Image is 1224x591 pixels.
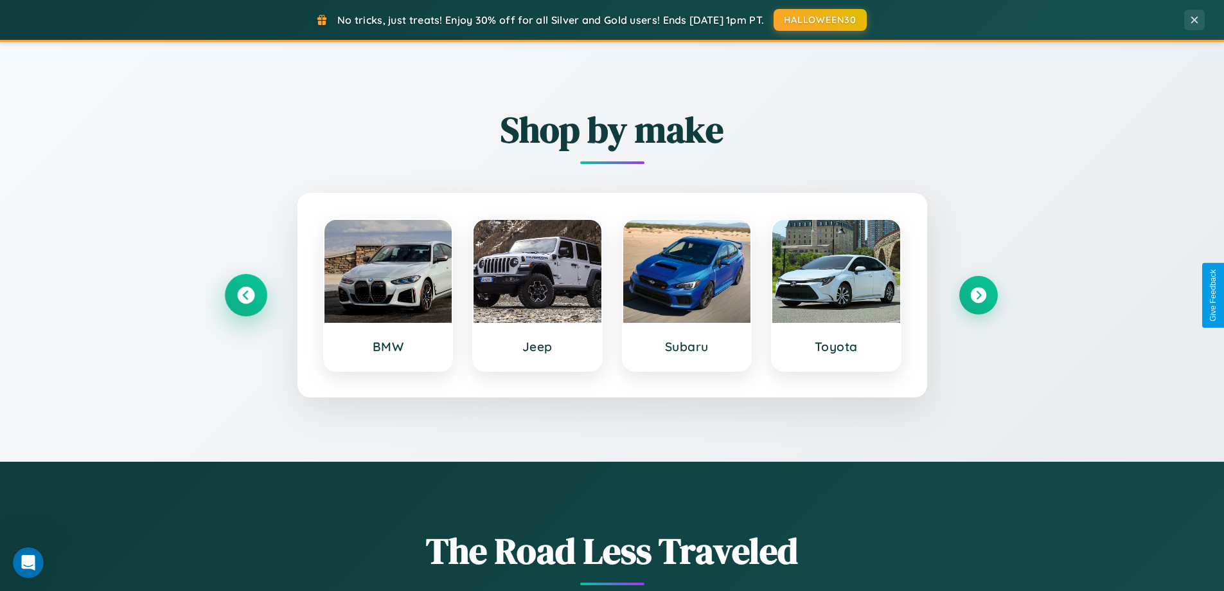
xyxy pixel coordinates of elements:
[13,547,44,578] iframe: Intercom live chat
[1209,269,1218,322] div: Give Feedback
[636,339,738,354] h3: Subaru
[227,105,998,154] h2: Shop by make
[785,339,887,354] h3: Toyota
[486,339,589,354] h3: Jeep
[227,526,998,576] h1: The Road Less Traveled
[774,9,867,31] button: HALLOWEEN30
[337,14,764,26] span: No tricks, just treats! Enjoy 30% off for all Silver and Gold users! Ends [DATE] 1pm PT.
[337,339,439,354] h3: BMW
